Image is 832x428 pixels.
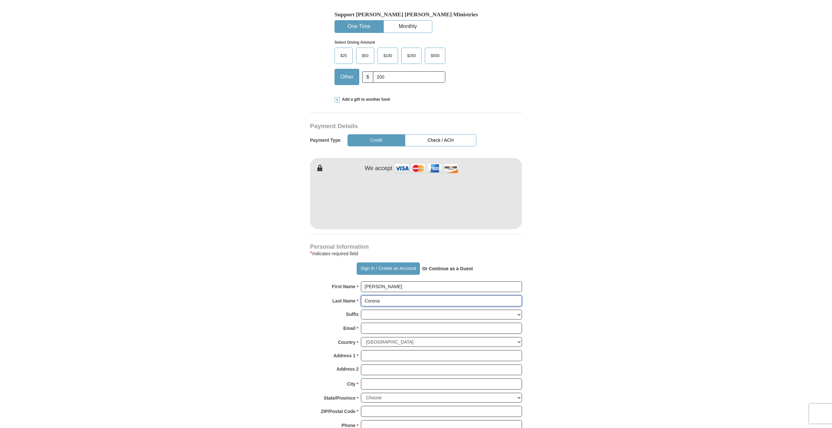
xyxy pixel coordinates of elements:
h5: Support [PERSON_NAME] [PERSON_NAME] Ministries [334,11,498,18]
button: Monthly [384,21,432,33]
span: $50 [359,51,372,61]
span: $25 [337,51,350,61]
strong: Email [343,324,355,333]
strong: Suffix [346,310,359,319]
h5: Payment Type [310,138,341,143]
button: Sign In / Create an Account [357,262,420,275]
strong: Select Giving Amount [334,40,375,45]
strong: Address 2 [336,364,359,374]
strong: City [347,379,355,389]
button: One-Time [335,21,383,33]
span: $ [362,71,373,83]
h3: Payment Details [310,123,476,130]
span: Other [337,72,357,82]
span: $100 [380,51,395,61]
span: $250 [404,51,419,61]
img: credit cards accepted [394,161,459,175]
strong: State/Province [324,393,355,403]
input: Other Amount [373,71,445,83]
span: $500 [427,51,443,61]
h4: Personal Information [310,244,522,249]
strong: First Name [332,282,355,291]
strong: Or Continue as a Guest [422,266,473,271]
h4: We accept [365,165,393,172]
div: Indicates required field [310,250,522,258]
span: Add a gift to another fund [340,97,390,102]
strong: ZIP/Postal Code [321,407,356,416]
strong: Address 1 [334,351,356,360]
button: Check / ACH [405,134,476,146]
button: Credit [348,134,405,146]
strong: Country [338,338,356,347]
strong: Last Name [333,296,356,305]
